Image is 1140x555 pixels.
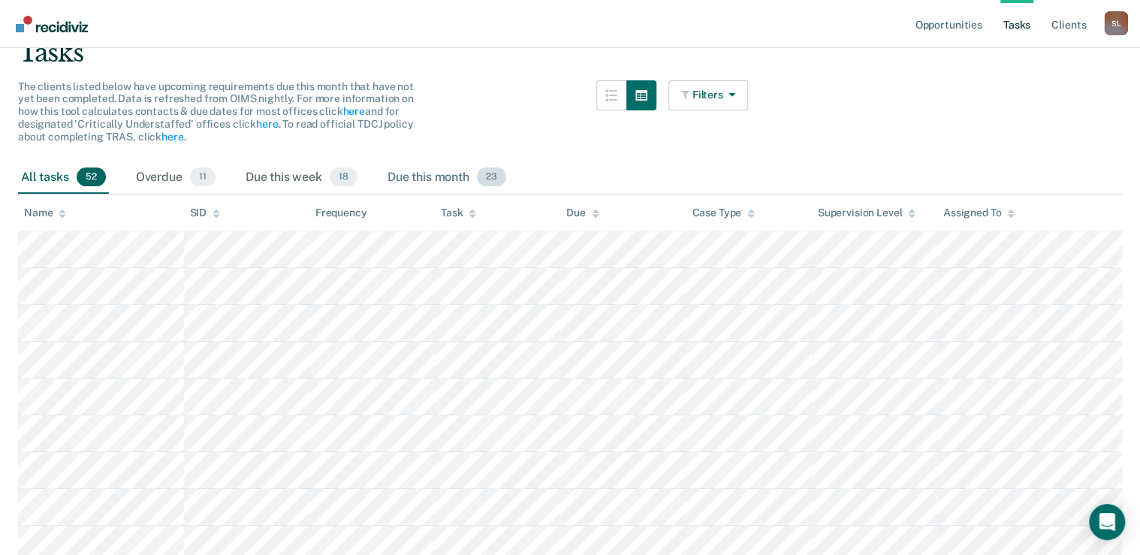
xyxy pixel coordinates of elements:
span: 23 [477,167,506,187]
div: Assigned To [943,207,1015,219]
div: Case Type [692,207,755,219]
div: Task [441,207,476,219]
div: Frequency [315,207,367,219]
div: Tasks [18,38,1122,68]
div: All tasks52 [18,161,109,195]
div: Due [566,207,599,219]
div: Supervision Level [818,207,916,219]
a: here [342,105,364,117]
img: Recidiviz [16,16,88,32]
button: Filters [668,80,748,110]
span: 52 [77,167,106,187]
div: Due this week18 [243,161,360,195]
div: Overdue11 [133,161,219,195]
a: here [161,131,183,143]
div: Due this month23 [385,161,509,195]
span: The clients listed below have upcoming requirements due this month that have not yet been complet... [18,80,414,143]
span: 11 [190,167,216,187]
div: Name [24,207,66,219]
div: S L [1104,11,1128,35]
div: SID [190,207,221,219]
span: 18 [330,167,357,187]
button: Profile dropdown button [1104,11,1128,35]
div: Open Intercom Messenger [1089,504,1125,540]
a: here [256,118,278,130]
